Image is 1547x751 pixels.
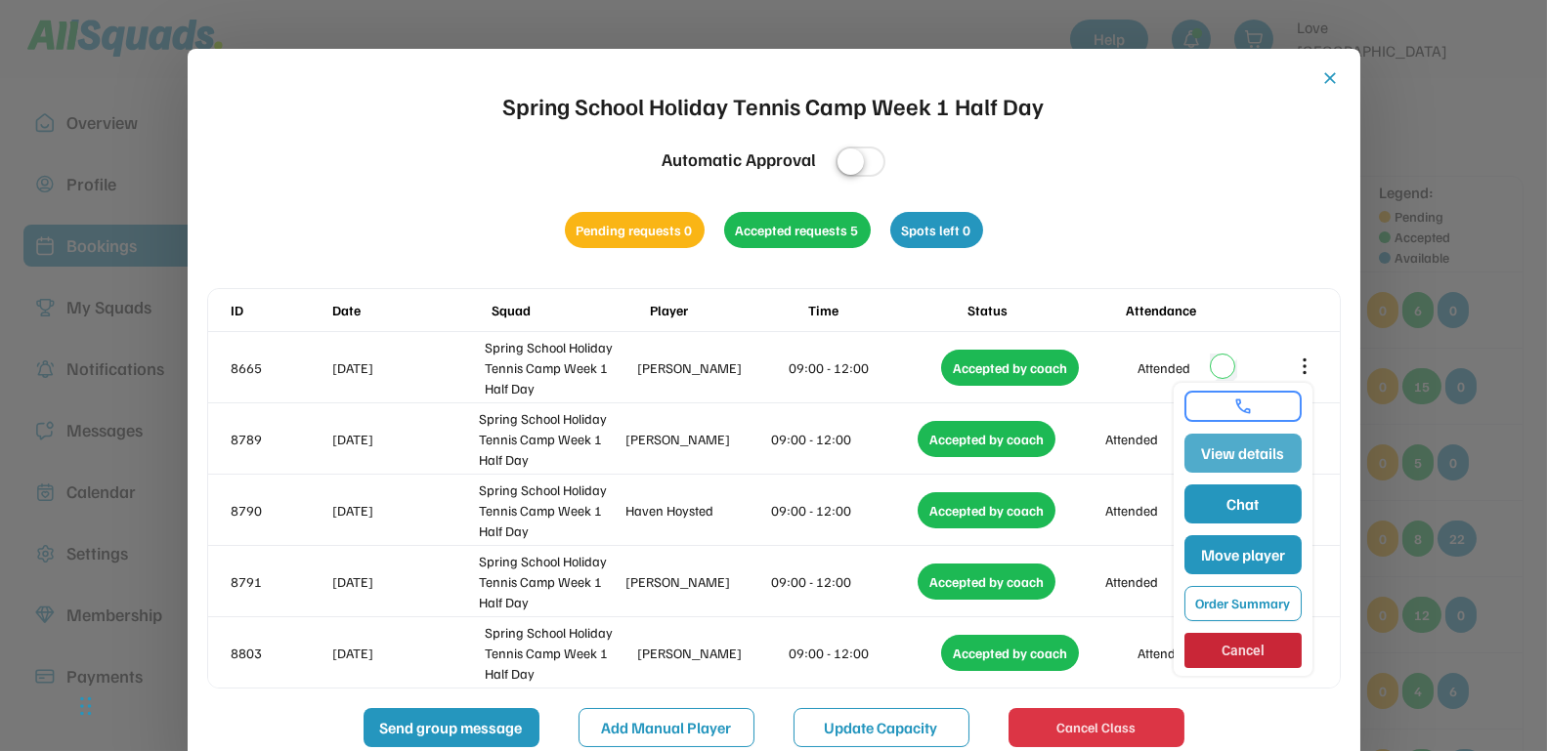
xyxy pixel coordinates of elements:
div: Accepted by coach [918,421,1055,457]
div: Accepted requests 5 [724,212,871,248]
div: Attended [1138,357,1190,378]
button: Cancel Class [1009,708,1184,747]
button: View details [1184,434,1302,473]
div: Spots left 0 [890,212,983,248]
button: Add Manual Player [579,708,754,747]
div: 8791 [232,571,329,592]
button: Order Summary [1184,586,1302,621]
div: Player [650,300,804,320]
div: Date [333,300,488,320]
button: close [1321,68,1341,88]
div: [PERSON_NAME] [625,429,768,449]
div: Pending requests 0 [565,212,705,248]
div: Spring School Holiday Tennis Camp Week 1 Half Day [479,480,622,541]
div: [PERSON_NAME] [637,357,786,378]
div: Accepted by coach [918,563,1055,600]
div: Spring School Holiday Tennis Camp Week 1 Half Day [485,337,633,398]
div: Attendance [1126,300,1280,320]
div: 09:00 - 12:00 [790,357,938,378]
div: [DATE] [333,643,482,663]
div: ID [232,300,329,320]
div: [DATE] [333,357,482,378]
div: Automatic Approval [662,146,816,173]
div: 09:00 - 12:00 [790,643,938,663]
div: Attended [1105,571,1158,592]
div: 09:00 - 12:00 [772,429,915,449]
div: Spring School Holiday Tennis Camp Week 1 Half Day [485,622,633,684]
div: Status [967,300,1122,320]
div: [PERSON_NAME] [637,643,786,663]
button: Cancel [1184,633,1302,668]
div: Accepted by coach [918,492,1055,528]
div: [PERSON_NAME] [625,571,768,592]
div: 09:00 - 12:00 [772,500,915,521]
div: Accepted by coach [941,635,1079,671]
button: Move player [1184,535,1302,574]
div: [DATE] [333,571,476,592]
button: Update Capacity [794,708,969,747]
div: Attended [1105,429,1158,449]
div: 8790 [232,500,329,521]
div: Attended [1105,500,1158,521]
div: 8803 [232,643,329,663]
button: Chat [1184,484,1302,523]
div: Spring School Holiday Tennis Camp Week 1 Half Day [479,551,622,612]
div: 8789 [232,429,329,449]
div: Spring School Holiday Tennis Camp Week 1 Half Day [503,88,1045,123]
div: [DATE] [333,429,476,449]
div: Time [808,300,963,320]
div: Spring School Holiday Tennis Camp Week 1 Half Day [479,408,622,470]
button: Send group message [364,708,539,747]
div: Accepted by coach [941,350,1079,386]
div: 09:00 - 12:00 [772,571,915,592]
div: Haven Hoysted [625,500,768,521]
div: 8665 [232,357,329,378]
div: [DATE] [333,500,476,521]
div: Squad [492,300,646,320]
div: Attended [1138,643,1190,663]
